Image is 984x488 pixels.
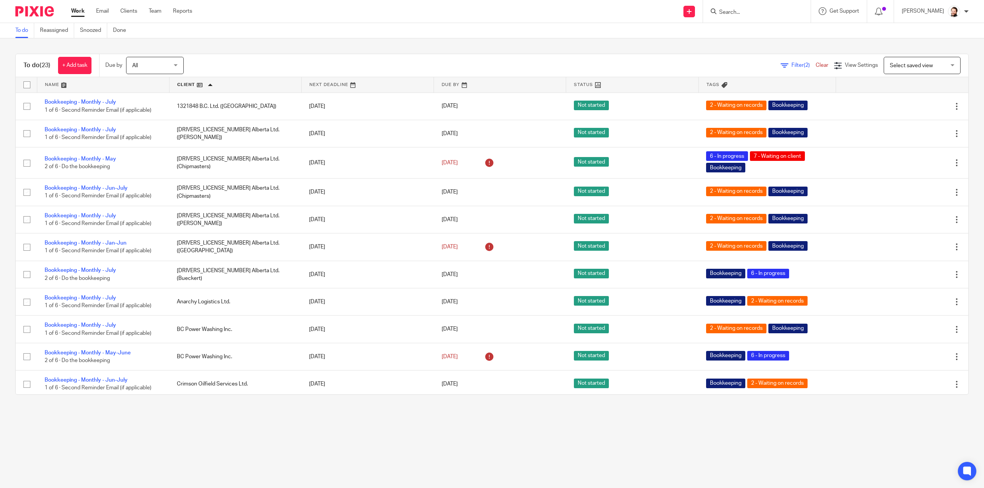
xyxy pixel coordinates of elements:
[45,221,151,226] span: 1 of 6 · Second Reminder Email (if applicable)
[442,327,458,332] span: [DATE]
[574,187,609,196] span: Not started
[169,288,301,316] td: Anarchy Logistics Ltd.
[301,288,434,316] td: [DATE]
[706,269,745,278] span: Bookkeeping
[45,127,116,132] a: Bookkeeping - Monthly - July
[829,8,859,14] span: Get Support
[706,296,745,306] span: Bookkeeping
[442,131,458,136] span: [DATE]
[169,147,301,179] td: [DRIVERS_LICENSE_NUMBER] Alberta Ltd. (Chipmasters)
[23,61,50,69] h1: To do
[442,104,458,109] span: [DATE]
[149,7,161,15] a: Team
[442,244,458,250] span: [DATE]
[45,194,151,199] span: 1 of 6 · Second Reminder Email (if applicable)
[706,324,766,333] span: 2 - Waiting on records
[15,6,54,17] img: Pixie
[45,135,151,140] span: 1 of 6 · Second Reminder Email (if applicable)
[442,299,458,304] span: [DATE]
[45,385,151,391] span: 1 of 6 · Second Reminder Email (if applicable)
[15,23,34,38] a: To do
[816,63,828,68] a: Clear
[442,189,458,195] span: [DATE]
[442,354,458,359] span: [DATE]
[45,108,151,113] span: 1 of 6 · Second Reminder Email (if applicable)
[706,151,748,161] span: 6 - In progress
[706,101,766,110] span: 2 - Waiting on records
[747,296,808,306] span: 2 - Waiting on records
[706,83,720,87] span: Tags
[574,157,609,167] span: Not started
[574,269,609,278] span: Not started
[747,379,808,388] span: 2 - Waiting on records
[768,324,808,333] span: Bookkeeping
[574,128,609,137] span: Not started
[71,7,85,15] a: Work
[301,179,434,206] td: [DATE]
[948,5,960,18] img: Jayde%20Headshot.jpg
[45,213,116,218] a: Bookkeeping - Monthly - July
[169,316,301,343] td: BC Power Washing Inc.
[40,62,50,68] span: (23)
[845,63,878,68] span: View Settings
[301,93,434,120] td: [DATE]
[113,23,132,38] a: Done
[706,128,766,137] span: 2 - Waiting on records
[750,151,805,161] span: 7 - Waiting on client
[40,23,74,38] a: Reassigned
[301,206,434,233] td: [DATE]
[706,379,745,388] span: Bookkeeping
[120,7,137,15] a: Clients
[706,214,766,223] span: 2 - Waiting on records
[747,269,789,278] span: 6 - In progress
[902,7,944,15] p: [PERSON_NAME]
[768,241,808,251] span: Bookkeeping
[301,343,434,370] td: [DATE]
[791,63,816,68] span: Filter
[45,331,151,336] span: 1 of 6 · Second Reminder Email (if applicable)
[169,179,301,206] td: [DRIVERS_LICENSE_NUMBER] Alberta Ltd. (Chipmasters)
[706,187,766,196] span: 2 - Waiting on records
[574,351,609,361] span: Not started
[173,7,192,15] a: Reports
[442,160,458,165] span: [DATE]
[574,214,609,223] span: Not started
[301,316,434,343] td: [DATE]
[45,248,151,254] span: 1 of 6 · Second Reminder Email (if applicable)
[706,163,745,172] span: Bookkeeping
[45,295,116,301] a: Bookkeeping - Monthly - July
[706,351,745,361] span: Bookkeeping
[169,371,301,398] td: Crimson Oilfield Services Ltd.
[45,99,116,105] a: Bookkeeping - Monthly - July
[96,7,109,15] a: Email
[768,101,808,110] span: Bookkeeping
[301,147,434,179] td: [DATE]
[80,23,107,38] a: Snoozed
[132,63,138,68] span: All
[58,57,91,74] a: + Add task
[890,63,933,68] span: Select saved view
[301,261,434,288] td: [DATE]
[45,276,110,281] span: 2 of 6 · Do the bookkeeping
[768,187,808,196] span: Bookkeeping
[442,381,458,387] span: [DATE]
[747,351,789,361] span: 6 - In progress
[718,9,788,16] input: Search
[574,379,609,388] span: Not started
[45,323,116,328] a: Bookkeeping - Monthly - July
[169,343,301,370] td: BC Power Washing Inc.
[574,324,609,333] span: Not started
[45,156,116,162] a: Bookkeeping - Monthly - May
[45,358,110,363] span: 2 of 6 · Do the bookkeeping
[105,61,122,69] p: Due by
[45,303,151,308] span: 1 of 6 · Second Reminder Email (if applicable)
[45,240,126,246] a: Bookkeeping - Monthly - Jan-Jun
[804,63,810,68] span: (2)
[301,371,434,398] td: [DATE]
[169,120,301,147] td: [DRIVERS_LICENSE_NUMBER] Alberta Ltd. ([PERSON_NAME])
[442,272,458,277] span: [DATE]
[768,128,808,137] span: Bookkeeping
[169,261,301,288] td: [DRIVERS_LICENSE_NUMBER] Alberta Ltd. (Bueckert)
[45,268,116,273] a: Bookkeeping - Monthly - July
[442,217,458,222] span: [DATE]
